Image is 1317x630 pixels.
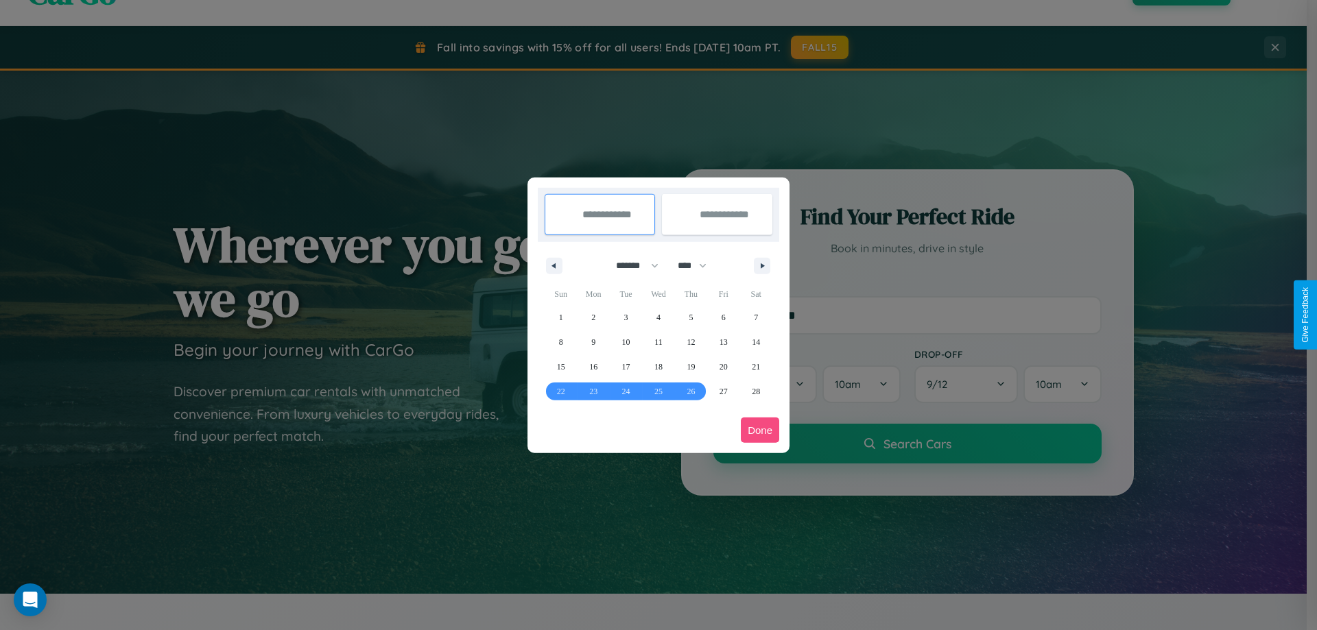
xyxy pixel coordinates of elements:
[689,305,693,330] span: 5
[610,305,642,330] button: 3
[720,379,728,404] span: 27
[752,379,760,404] span: 28
[610,330,642,354] button: 10
[675,354,707,379] button: 19
[591,330,595,354] span: 9
[624,305,628,330] span: 3
[752,354,760,379] span: 21
[642,354,674,379] button: 18
[1301,287,1310,343] div: Give Feedback
[545,305,577,330] button: 1
[707,330,739,354] button: 13
[14,583,47,616] div: Open Intercom Messenger
[707,354,739,379] button: 20
[622,354,630,379] span: 17
[740,354,772,379] button: 21
[642,305,674,330] button: 4
[591,305,595,330] span: 2
[687,354,695,379] span: 19
[654,354,663,379] span: 18
[577,379,609,404] button: 23
[610,354,642,379] button: 17
[577,354,609,379] button: 16
[707,305,739,330] button: 6
[656,305,661,330] span: 4
[545,330,577,354] button: 8
[654,330,663,354] span: 11
[545,379,577,404] button: 22
[642,379,674,404] button: 25
[654,379,663,404] span: 25
[687,379,695,404] span: 26
[741,417,779,443] button: Done
[720,330,728,354] span: 13
[577,330,609,354] button: 9
[675,330,707,354] button: 12
[675,305,707,330] button: 5
[707,379,739,404] button: 27
[577,283,609,305] span: Mon
[577,305,609,330] button: 2
[557,379,565,404] span: 22
[610,379,642,404] button: 24
[687,330,695,354] span: 12
[740,379,772,404] button: 28
[754,305,758,330] span: 7
[752,330,760,354] span: 14
[675,379,707,404] button: 26
[740,283,772,305] span: Sat
[545,354,577,379] button: 15
[622,379,630,404] span: 24
[675,283,707,305] span: Thu
[622,330,630,354] span: 10
[740,305,772,330] button: 7
[642,330,674,354] button: 11
[610,283,642,305] span: Tue
[642,283,674,305] span: Wed
[557,354,565,379] span: 15
[559,305,563,330] span: 1
[720,354,728,379] span: 20
[559,330,563,354] span: 8
[589,354,597,379] span: 16
[707,283,739,305] span: Fri
[545,283,577,305] span: Sun
[722,305,726,330] span: 6
[740,330,772,354] button: 14
[589,379,597,404] span: 23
